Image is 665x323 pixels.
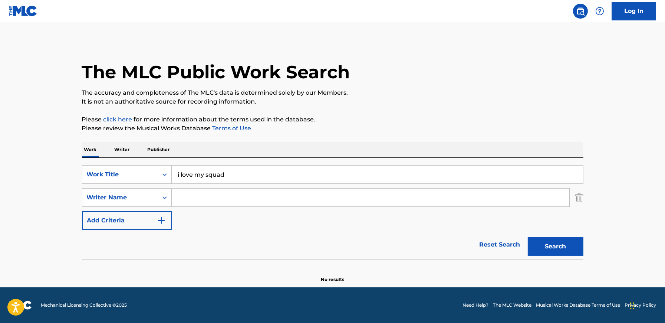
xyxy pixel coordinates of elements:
button: Search [528,237,583,256]
p: The accuracy and completeness of The MLC's data is determined solely by our Members. [82,88,583,97]
p: It is not an authoritative source for recording information. [82,97,583,106]
img: search [576,7,585,16]
a: Terms of Use [211,125,251,132]
div: Drag [630,295,635,317]
a: Need Help? [462,302,488,309]
a: Public Search [573,4,588,19]
p: Work [82,142,99,157]
a: Musical Works Database Terms of Use [536,302,620,309]
a: click here [103,116,132,123]
p: Please review the Musical Works Database [82,124,583,133]
div: Help [592,4,607,19]
img: 9d2ae6d4665cec9f34b9.svg [157,216,166,225]
p: Please for more information about the terms used in the database. [82,115,583,124]
p: No results [321,267,344,283]
p: Writer [112,142,132,157]
div: Writer Name [87,193,154,202]
img: Delete Criterion [575,188,583,207]
div: Work Title [87,170,154,179]
span: Mechanical Licensing Collective © 2025 [41,302,127,309]
img: logo [9,301,32,310]
img: help [595,7,604,16]
a: The MLC Website [493,302,531,309]
a: Log In [612,2,656,20]
h1: The MLC Public Work Search [82,61,350,83]
button: Add Criteria [82,211,172,230]
iframe: Chat Widget [628,287,665,323]
a: Privacy Policy [625,302,656,309]
img: MLC Logo [9,6,37,16]
a: Reset Search [476,236,524,253]
form: Search Form [82,165,583,260]
p: Publisher [145,142,172,157]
